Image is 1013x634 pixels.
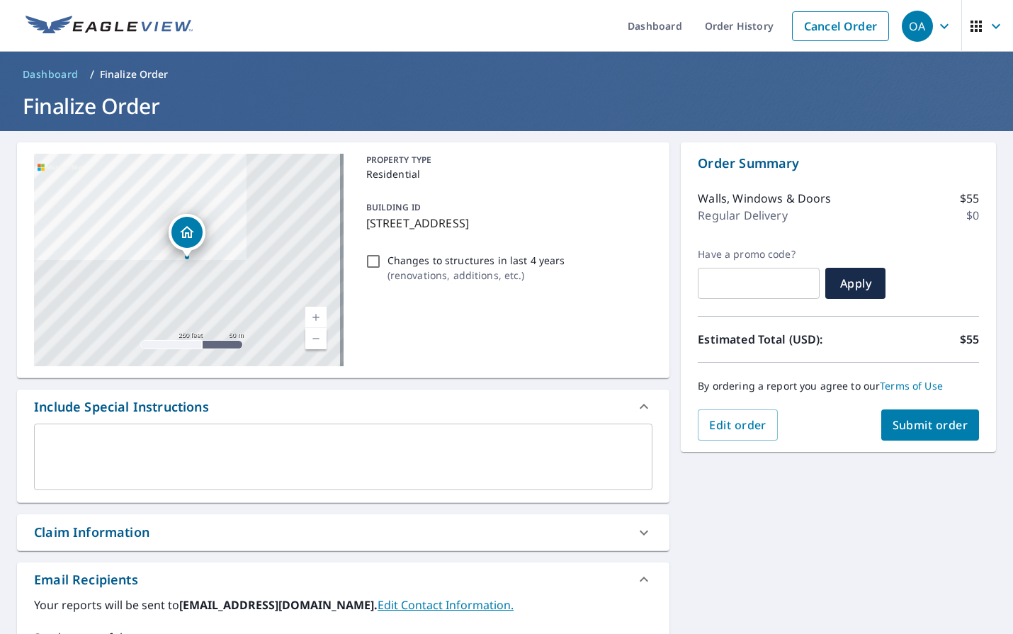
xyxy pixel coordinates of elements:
[17,562,669,596] div: Email Recipients
[698,331,838,348] p: Estimated Total (USD):
[825,268,885,299] button: Apply
[34,523,149,542] div: Claim Information
[709,417,766,433] span: Edit order
[366,215,647,232] p: [STREET_ADDRESS]
[17,91,996,120] h1: Finalize Order
[366,166,647,181] p: Residential
[17,514,669,550] div: Claim Information
[837,276,874,291] span: Apply
[698,380,979,392] p: By ordering a report you agree to our
[366,154,647,166] p: PROPERTY TYPE
[960,190,979,207] p: $55
[100,67,169,81] p: Finalize Order
[966,207,979,224] p: $0
[17,390,669,424] div: Include Special Instructions
[960,331,979,348] p: $55
[169,214,205,258] div: Dropped pin, building 1, Residential property, 4711 Midway Dr NW Cedar Rapids, IA 52405
[881,409,980,441] button: Submit order
[387,268,565,283] p: ( renovations, additions, etc. )
[378,597,514,613] a: EditContactInfo
[698,409,778,441] button: Edit order
[34,570,138,589] div: Email Recipients
[90,66,94,83] li: /
[366,201,421,213] p: BUILDING ID
[698,248,820,261] label: Have a promo code?
[880,379,943,392] a: Terms of Use
[305,307,327,328] a: Current Level 17, Zoom In
[698,207,787,224] p: Regular Delivery
[305,328,327,349] a: Current Level 17, Zoom Out
[26,16,193,37] img: EV Logo
[387,253,565,268] p: Changes to structures in last 4 years
[34,596,652,613] label: Your reports will be sent to
[17,63,84,86] a: Dashboard
[698,190,831,207] p: Walls, Windows & Doors
[792,11,889,41] a: Cancel Order
[893,417,968,433] span: Submit order
[23,67,79,81] span: Dashboard
[698,154,979,173] p: Order Summary
[179,597,378,613] b: [EMAIL_ADDRESS][DOMAIN_NAME].
[902,11,933,42] div: OA
[17,63,996,86] nav: breadcrumb
[34,397,209,417] div: Include Special Instructions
